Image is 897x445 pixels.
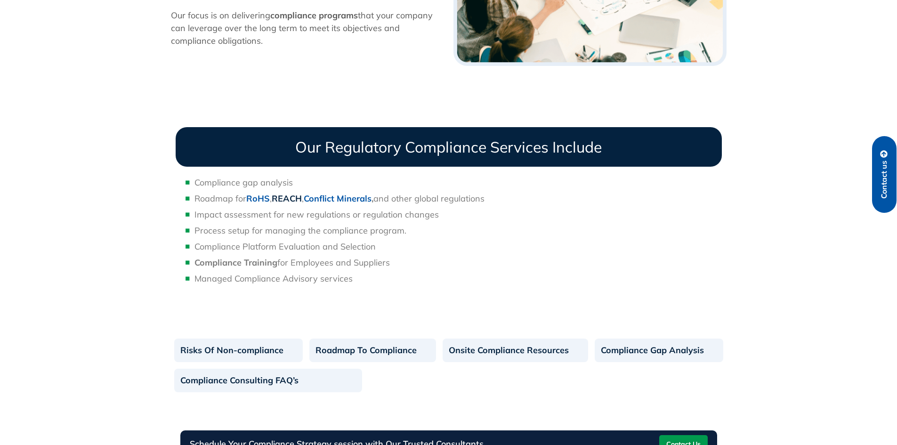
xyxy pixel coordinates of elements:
[194,177,293,188] span: Compliance gap analysis
[246,193,270,204] a: RoHS
[194,193,246,204] span: Roadmap for
[174,369,362,392] a: Compliance Consulting FAQ’s
[270,193,272,204] span: ,
[194,257,390,268] span: for Employees and Suppliers
[194,209,439,220] span: Impact assessment for new regulations or regulation changes
[194,273,353,284] span: Managed Compliance Advisory services
[880,161,889,199] span: Contact us
[443,339,588,362] a: Onsite Compliance Resources
[194,225,406,236] span: Process setup for managing the compliance program.
[171,10,433,46] span: that your company can leverage over the long term to meet its objectives and compliance obligations.
[176,127,722,167] h3: Our Regulatory Compliance Services Include
[194,241,376,252] span: Compliance Platform Evaluation and Selection
[171,10,270,21] span: Our focus is on delivering
[194,257,277,268] strong: Compliance Training
[302,193,304,204] span: ,
[872,136,897,213] a: Contact us
[304,193,372,204] a: Conflict Minerals
[272,193,302,204] a: REACH
[174,339,303,362] a: Risks Of Non-compliance
[304,193,373,204] b: ,
[270,10,358,21] b: compliance programs
[373,193,485,204] span: and other global regulations
[595,339,723,362] a: Compliance Gap Analysis
[309,339,436,362] a: Roadmap To Compliance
